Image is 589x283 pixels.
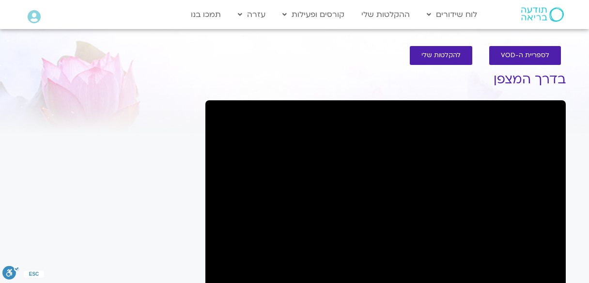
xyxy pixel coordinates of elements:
a: להקלטות שלי [410,46,472,65]
h1: בדרך המצפן [205,72,566,87]
a: ההקלטות שלי [356,5,415,24]
span: להקלטות שלי [421,52,461,59]
a: לספריית ה-VOD [489,46,561,65]
a: לוח שידורים [422,5,482,24]
a: תמכו בנו [186,5,226,24]
a: עזרה [233,5,270,24]
span: לספריית ה-VOD [501,52,549,59]
img: תודעה בריאה [521,7,564,22]
a: קורסים ופעילות [278,5,349,24]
